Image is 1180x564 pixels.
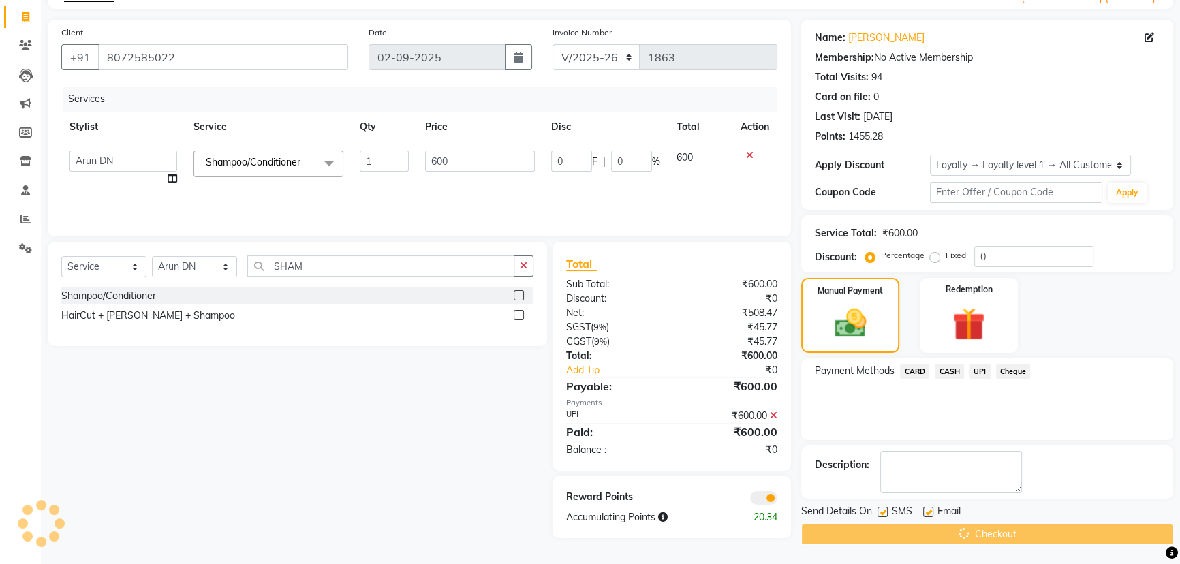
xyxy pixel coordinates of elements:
input: Search or Scan [247,255,514,277]
div: Points: [815,129,845,144]
div: Name: [815,31,845,45]
div: Apply Discount [815,158,930,172]
label: Redemption [946,283,993,296]
div: Discount: [556,292,672,306]
span: 9% [594,336,607,347]
div: Coupon Code [815,185,930,200]
label: Date [369,27,387,39]
img: _cash.svg [825,305,876,341]
div: ₹508.47 [672,306,788,320]
div: No Active Membership [815,50,1160,65]
div: Last Visit: [815,110,860,124]
label: Fixed [946,249,966,262]
span: SGST [566,321,591,333]
input: Search by Name/Mobile/Email/Code [98,44,348,70]
div: Service Total: [815,226,877,240]
label: Percentage [881,249,925,262]
div: Reward Points [556,490,672,505]
div: ₹600.00 [672,378,788,394]
div: Accumulating Points [556,510,730,524]
div: UPI [556,409,672,423]
div: Payable: [556,378,672,394]
div: 1455.28 [848,129,883,144]
span: 9% [593,322,606,332]
div: Description: [815,458,869,472]
a: x [300,156,307,168]
span: Send Details On [801,504,872,521]
div: ( ) [556,334,672,349]
span: Payment Methods [815,364,895,378]
span: SMS [892,504,912,521]
div: ₹600.00 [882,226,918,240]
div: Card on file: [815,90,871,104]
button: +91 [61,44,99,70]
div: Membership: [815,50,874,65]
span: Shampoo/Conditioner [206,156,300,168]
th: Qty [352,112,417,142]
th: Service [185,112,352,142]
div: 0 [873,90,879,104]
th: Action [732,112,777,142]
span: UPI [969,364,991,379]
div: [DATE] [863,110,892,124]
span: % [652,155,660,169]
button: Apply [1108,183,1147,203]
input: Enter Offer / Coupon Code [930,182,1102,203]
div: Total Visits: [815,70,869,84]
div: Sub Total: [556,277,672,292]
div: ( ) [556,320,672,334]
div: Balance : [556,443,672,457]
div: Paid: [556,424,672,440]
div: Services [63,87,788,112]
div: ₹600.00 [672,409,788,423]
span: Cheque [996,364,1031,379]
label: Client [61,27,83,39]
div: ₹45.77 [672,320,788,334]
div: Total: [556,349,672,363]
label: Manual Payment [818,285,883,297]
a: Add Tip [556,363,692,377]
span: CARD [900,364,929,379]
span: Total [566,257,597,271]
div: ₹0 [691,363,788,377]
th: Total [668,112,732,142]
a: [PERSON_NAME] [848,31,925,45]
div: ₹600.00 [672,277,788,292]
span: CGST [566,335,591,347]
th: Stylist [61,112,185,142]
div: Net: [556,306,672,320]
div: ₹600.00 [672,424,788,440]
span: | [603,155,606,169]
th: Price [417,112,543,142]
th: Disc [543,112,668,142]
span: 600 [677,151,693,163]
div: 20.34 [730,510,788,524]
div: ₹0 [672,443,788,457]
span: CASH [935,364,964,379]
img: _gift.svg [942,304,995,345]
div: Payments [566,397,778,409]
div: Shampoo/Conditioner [61,289,156,303]
label: Invoice Number [553,27,612,39]
div: Discount: [815,250,857,264]
div: HairCut + [PERSON_NAME] + Shampoo [61,309,235,323]
span: F [592,155,597,169]
div: ₹45.77 [672,334,788,349]
span: Email [937,504,961,521]
div: 94 [871,70,882,84]
div: ₹600.00 [672,349,788,363]
div: ₹0 [672,292,788,306]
